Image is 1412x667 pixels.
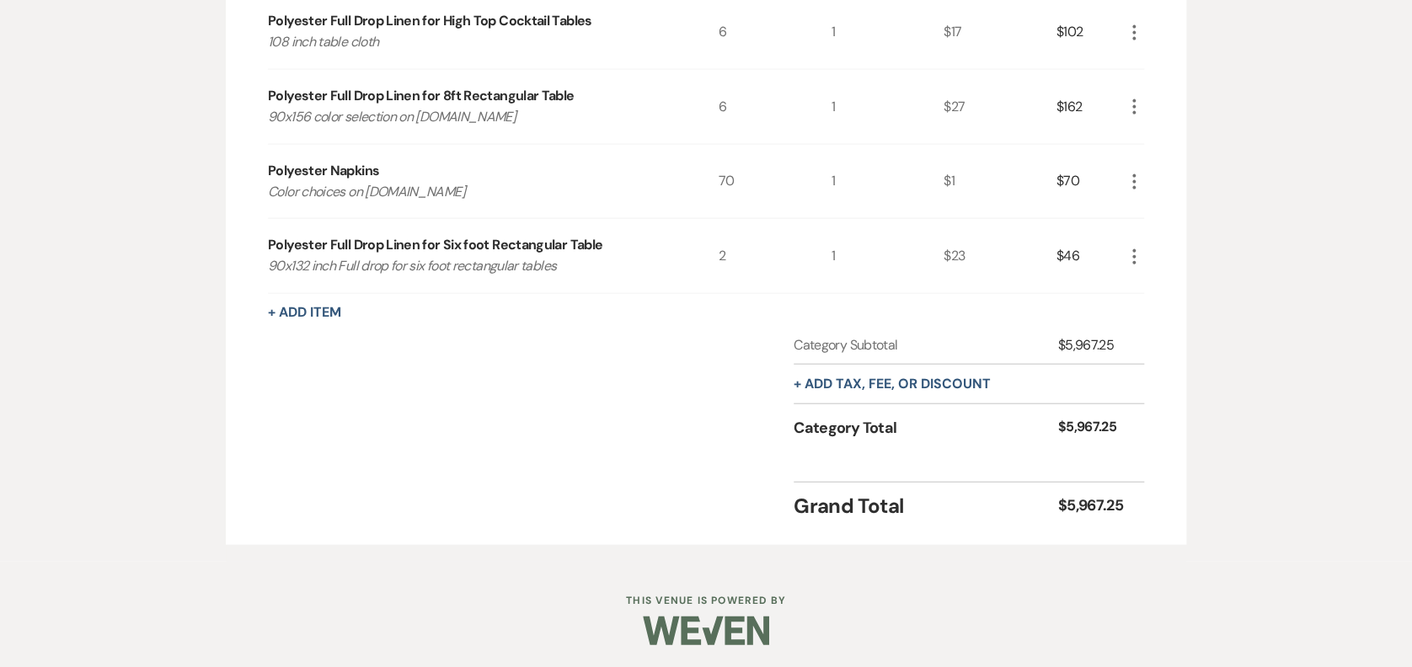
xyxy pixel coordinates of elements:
[1056,219,1124,293] div: $46
[831,70,944,144] div: 1
[268,181,673,203] p: Color choices on [DOMAIN_NAME]
[794,377,991,391] button: + Add tax, fee, or discount
[719,70,832,144] div: 6
[268,11,591,31] div: Polyester Full Drop Linen for High Top Cocktail Tables
[268,86,574,106] div: Polyester Full Drop Linen for 8ft Rectangular Table
[944,145,1056,219] div: $1
[944,219,1056,293] div: $23
[719,145,832,219] div: 70
[268,235,602,255] div: Polyester Full Drop Linen for Six foot Rectangular Table
[794,417,1058,440] div: Category Total
[1058,335,1124,355] div: $5,967.25
[1056,145,1124,219] div: $70
[719,219,832,293] div: 2
[268,306,341,319] button: + Add Item
[831,219,944,293] div: 1
[1058,494,1124,517] div: $5,967.25
[268,31,673,53] p: 108 inch table cloth
[944,70,1056,144] div: $27
[794,335,1058,355] div: Category Subtotal
[1056,70,1124,144] div: $162
[268,161,379,181] div: Polyester Napkins
[1058,417,1124,440] div: $5,967.25
[268,255,673,277] p: 90x132 inch Full drop for six foot rectangular tables
[794,491,1058,521] div: Grand Total
[643,601,769,660] img: Weven Logo
[268,106,673,128] p: 90x156 color selection on [DOMAIN_NAME]
[831,145,944,219] div: 1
